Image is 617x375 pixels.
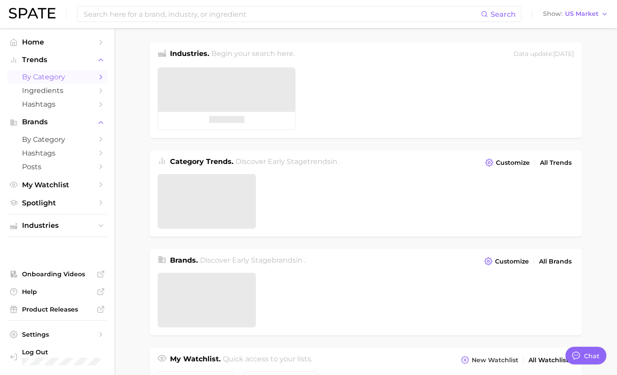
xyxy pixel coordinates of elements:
a: All Watchlists [526,354,574,366]
span: New Watchlist [472,356,518,364]
span: Trends [22,56,92,64]
h1: Industries. [170,48,209,60]
a: Product Releases [7,303,107,316]
span: Search [491,10,516,19]
span: Brands . [170,256,198,264]
span: Ingredients [22,86,92,95]
span: Discover Early Stage brands in . [200,256,306,264]
a: Home [7,35,107,49]
a: by Category [7,70,107,84]
a: All Brands [537,256,574,267]
button: Customize [482,255,531,267]
button: Industries [7,219,107,232]
a: Posts [7,160,107,174]
button: Brands [7,115,107,129]
span: Home [22,38,92,46]
a: Onboarding Videos [7,267,107,281]
button: Trends [7,53,107,67]
span: Brands [22,118,92,126]
div: Data update: [DATE] [514,48,574,60]
span: Customize [496,159,530,167]
a: My Watchlist [7,178,107,192]
h2: Begin your search here. [212,48,295,60]
a: Hashtags [7,146,107,160]
button: ShowUS Market [541,8,610,20]
a: Log out. Currently logged in with e-mail unhokang@lghnh.com. [7,345,107,368]
img: SPATE [9,8,55,19]
a: All Trends [538,157,574,169]
span: Show [543,11,562,16]
span: Product Releases [22,305,92,313]
span: Help [22,288,92,296]
span: Log Out [22,348,100,356]
button: New Watchlist [459,354,521,366]
span: Industries [22,222,92,230]
input: Search here for a brand, industry, or ingredient [83,7,481,22]
a: Hashtags [7,97,107,111]
span: Customize [495,258,529,265]
span: Posts [22,163,92,171]
a: Ingredients [7,84,107,97]
span: Discover Early Stage trends in . [236,157,341,166]
a: Help [7,285,107,298]
a: by Category [7,133,107,146]
span: by Category [22,73,92,81]
h2: Quick access to your lists. [223,354,313,366]
span: Onboarding Videos [22,270,92,278]
span: My Watchlist [22,181,92,189]
span: by Category [22,135,92,144]
span: Hashtags [22,149,92,157]
span: All Brands [539,258,572,265]
h1: My Watchlist. [170,354,221,366]
span: Hashtags [22,100,92,108]
button: Customize [483,156,532,169]
span: US Market [565,11,599,16]
span: All Watchlists [528,356,572,364]
span: Category Trends . [170,157,233,166]
span: Spotlight [22,199,92,207]
a: Spotlight [7,196,107,210]
span: All Trends [540,159,572,167]
a: Settings [7,328,107,341]
span: Settings [22,330,92,338]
